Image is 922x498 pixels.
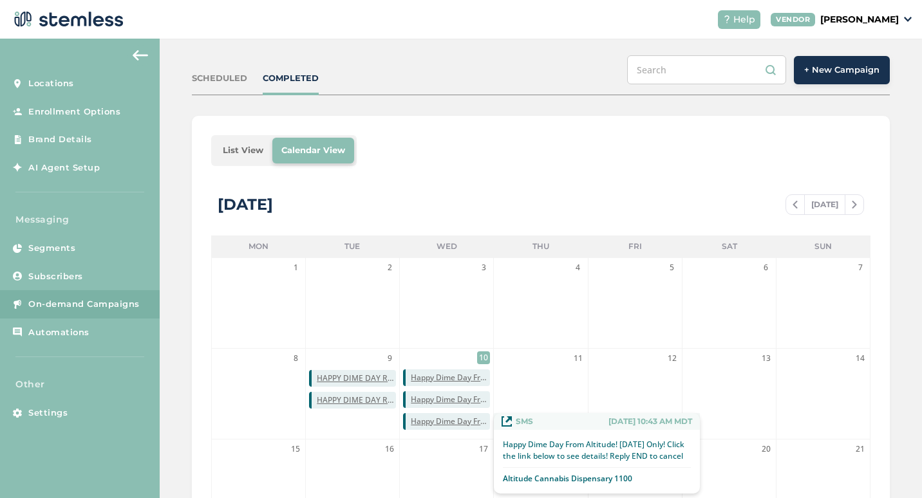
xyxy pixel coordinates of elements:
span: 11 [572,352,585,365]
span: 8 [289,352,302,365]
img: icon_down-arrow-small-66adaf34.svg [904,17,912,22]
li: Sun [776,235,870,257]
span: 9 [383,352,396,365]
span: Settings [28,407,68,420]
p: Altitude Cannabis Dispensary 1100 [503,473,632,484]
span: Happy Dime Day From Altitude! [DATE] Only! Click the link below to see details! Reply END to cancel [411,416,490,427]
li: Fri [588,235,682,257]
span: Enrollment Options [28,106,120,118]
span: 1 [289,261,302,274]
button: + New Campaign [794,56,890,84]
img: icon-chevron-left-b8c47ebb.svg [793,201,798,208]
span: [DATE] 10:43 AM MDT [608,416,692,427]
iframe: Chat Widget [858,436,922,498]
p: Happy Dime Day From Altitude! [DATE] Only! Click the link below to see details! Reply END to cancel [503,439,691,462]
span: Segments [28,242,75,255]
img: icon-help-white-03924b79.svg [723,15,731,23]
li: Tue [305,235,399,257]
span: 12 [666,352,679,365]
span: Locations [28,77,74,90]
li: Sat [682,235,776,257]
span: 17 [477,443,490,456]
div: VENDOR [771,13,815,26]
li: Calendar View [272,138,354,163]
span: AI Agent Setup [28,161,100,174]
div: SCHEDULED [192,72,247,85]
li: Mon [211,235,305,257]
span: Help [733,13,755,26]
span: On-demand Campaigns [28,298,140,311]
span: 16 [383,443,396,456]
div: [DATE] [218,193,273,216]
span: 2 [383,261,396,274]
span: 20 [760,443,773,456]
li: List View [214,138,272,163]
span: 7 [854,261,867,274]
span: Automations [28,326,89,339]
span: 21 [854,443,867,456]
div: COMPLETED [263,72,319,85]
span: SMS [516,416,533,427]
span: 14 [854,352,867,365]
span: Happy Dime Day From Altitude! [DATE] Only! Click the link below to see details! Reply END to cancel [411,372,490,383]
span: 3 [477,261,490,274]
img: icon-arrow-back-accent-c549486e.svg [133,50,148,60]
span: + New Campaign [804,64,880,77]
p: [PERSON_NAME] [820,13,899,26]
span: 5 [666,261,679,274]
img: logo-dark-0685b13c.svg [10,6,124,32]
span: HAPPY DIME DAY Reply END to cancel [317,394,396,406]
span: HAPPY DIME DAY Reply END to cancel [317,373,396,384]
span: Subscribers [28,270,83,283]
img: icon-chevron-right-bae969c5.svg [852,201,857,208]
span: 15 [289,443,302,456]
span: Happy Dime Day From Altitude! [DATE] Only! Click the link below to see details! Reply END to cancel [411,394,490,405]
span: [DATE] [804,195,845,214]
span: 10 [477,351,490,364]
span: 6 [760,261,773,274]
span: 13 [760,352,773,365]
li: Thu [494,235,588,257]
li: Wed [400,235,494,257]
input: Search [627,55,786,84]
span: 4 [572,261,585,274]
span: Brand Details [28,133,92,146]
